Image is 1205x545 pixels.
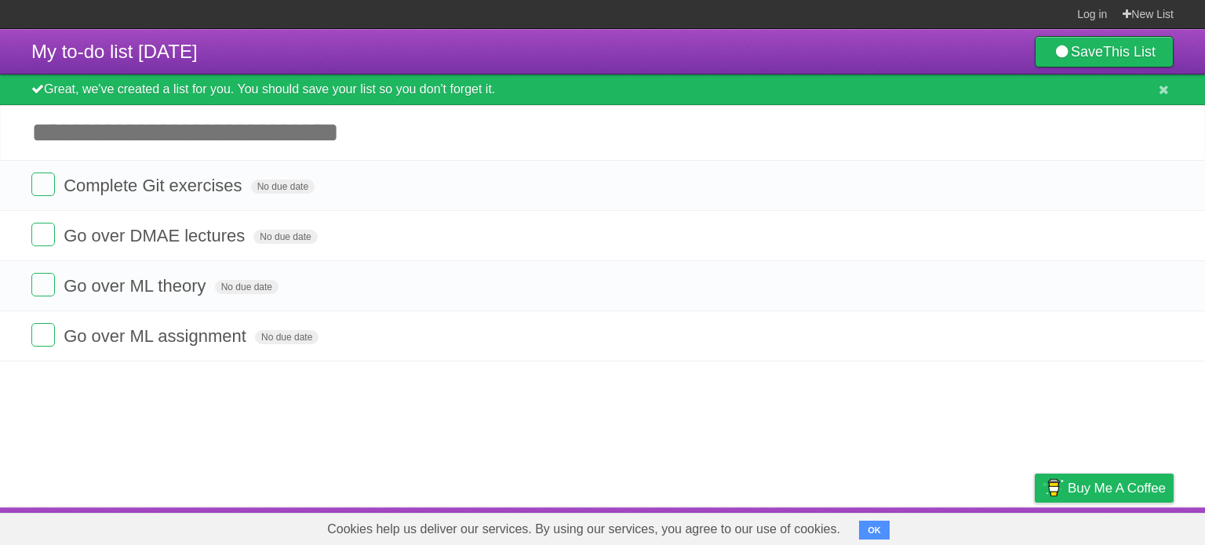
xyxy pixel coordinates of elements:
a: Suggest a feature [1075,511,1174,541]
span: Cookies help us deliver our services. By using our services, you agree to our use of cookies. [311,514,856,545]
a: Privacy [1014,511,1055,541]
a: SaveThis List [1035,36,1174,67]
a: Developers [878,511,941,541]
span: Complete Git exercises [64,176,246,195]
label: Done [31,223,55,246]
b: This List [1103,44,1156,60]
span: No due date [251,180,315,194]
span: Go over ML theory [64,276,209,296]
a: About [826,511,859,541]
span: My to-do list [DATE] [31,41,198,62]
span: Go over ML assignment [64,326,250,346]
span: No due date [253,230,317,244]
span: No due date [215,280,278,294]
label: Done [31,173,55,196]
a: Buy me a coffee [1035,474,1174,503]
label: Done [31,323,55,347]
span: Go over DMAE lectures [64,226,249,245]
span: No due date [255,330,319,344]
span: Buy me a coffee [1068,474,1166,502]
img: Buy me a coffee [1043,474,1064,501]
a: Terms [961,511,996,541]
label: Done [31,273,55,296]
button: OK [859,521,890,540]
